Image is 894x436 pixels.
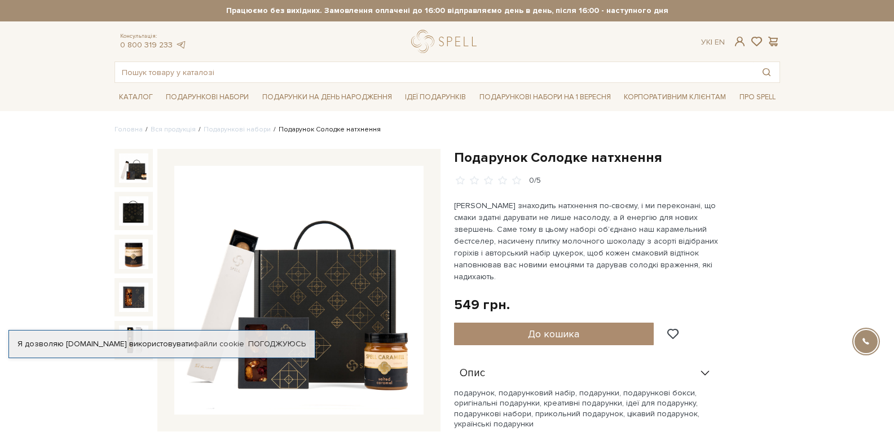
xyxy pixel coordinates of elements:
img: Подарунок Солодке натхнення [119,153,148,183]
a: Погоджуюсь [248,339,306,349]
img: Подарунок Солодке натхнення [119,196,148,226]
img: Подарунок Солодке натхнення [119,283,148,312]
div: 549 грн. [454,296,510,314]
div: 0/5 [529,175,541,186]
span: | [711,37,712,47]
a: Про Spell [735,89,780,106]
img: Подарунок Солодке натхнення [119,239,148,268]
p: [PERSON_NAME] знаходить натхнення по-своєму, і ми переконані, що смаки здатні дарувати не лише на... [454,200,719,283]
p: подарунок, подарунковий набір, подарунки, подарункові бокси, оригінальні подарунки, креативні под... [454,388,717,429]
a: Подарункові набори на 1 Вересня [475,87,615,107]
a: Головна [114,125,143,134]
li: Подарунок Солодке натхнення [271,125,381,135]
span: Консультація: [120,33,187,40]
a: Корпоративним клієнтам [619,87,730,107]
a: En [715,37,725,47]
input: Пошук товару у каталозі [115,62,754,82]
a: 0 800 319 233 [120,40,173,50]
span: Опис [460,368,485,378]
a: Каталог [114,89,157,106]
button: Пошук товару у каталозі [754,62,780,82]
img: Подарунок Солодке натхнення [174,166,424,415]
a: Подарункові набори [204,125,271,134]
div: Я дозволяю [DOMAIN_NAME] використовувати [9,339,315,349]
button: До кошика [454,323,654,345]
a: Вся продукція [151,125,196,134]
span: До кошика [528,328,579,340]
a: файли cookie [193,339,244,349]
a: Подарунки на День народження [258,89,397,106]
a: Подарункові набори [161,89,253,106]
a: logo [411,30,482,53]
div: Ук [701,37,725,47]
strong: Працюємо без вихідних. Замовлення оплачені до 16:00 відправляємо день в день, після 16:00 - насту... [114,6,780,16]
h1: Подарунок Солодке натхнення [454,149,780,166]
a: telegram [175,40,187,50]
img: Подарунок Солодке натхнення [119,325,148,355]
a: Ідеї подарунків [400,89,470,106]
